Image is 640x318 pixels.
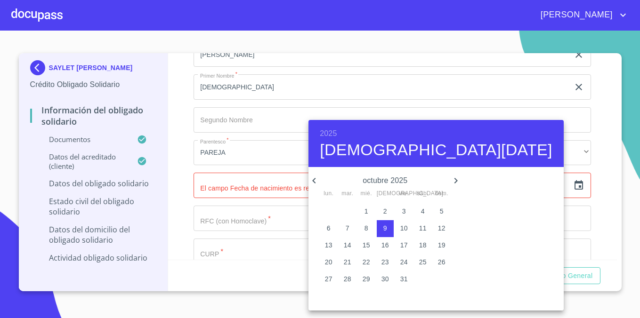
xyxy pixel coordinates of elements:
button: 29 [358,271,375,288]
button: 2025 [320,127,337,140]
span: lun. [320,189,337,199]
button: [DEMOGRAPHIC_DATA][DATE] [320,140,552,160]
p: 16 [381,240,389,250]
p: 1 [365,207,368,216]
p: 23 [381,257,389,267]
button: 27 [320,271,337,288]
button: 5 [433,203,450,220]
p: 17 [400,240,408,250]
button: 25 [414,254,431,271]
button: 23 [377,254,394,271]
button: 21 [339,254,356,271]
span: dom. [433,189,450,199]
p: 15 [363,240,370,250]
button: 13 [320,237,337,254]
button: 4 [414,203,431,220]
button: 17 [396,237,413,254]
span: mié. [358,189,375,199]
span: mar. [339,189,356,199]
p: 7 [346,223,349,233]
p: 2 [383,207,387,216]
p: octubre 2025 [320,175,450,186]
button: 31 [396,271,413,288]
p: 21 [344,257,351,267]
p: 5 [440,207,444,216]
button: 14 [339,237,356,254]
button: 10 [396,220,413,237]
p: 27 [325,274,332,284]
button: 16 [377,237,394,254]
span: [DEMOGRAPHIC_DATA]. [377,189,394,199]
p: 22 [363,257,370,267]
p: 31 [400,274,408,284]
p: 3 [402,207,406,216]
button: 22 [358,254,375,271]
button: 18 [414,237,431,254]
p: 30 [381,274,389,284]
button: 19 [433,237,450,254]
p: 12 [438,223,446,233]
p: 20 [325,257,332,267]
button: 3 [396,203,413,220]
button: 20 [320,254,337,271]
span: vie. [396,189,413,199]
p: 14 [344,240,351,250]
button: 11 [414,220,431,237]
p: 10 [400,223,408,233]
button: 15 [358,237,375,254]
p: 11 [419,223,427,233]
p: 24 [400,257,408,267]
p: 29 [363,274,370,284]
p: 26 [438,257,446,267]
button: 9 [377,220,394,237]
p: 6 [327,223,331,233]
p: 8 [365,223,368,233]
span: sáb. [414,189,431,199]
button: 12 [433,220,450,237]
button: 7 [339,220,356,237]
p: 19 [438,240,446,250]
p: 4 [421,207,425,216]
button: 8 [358,220,375,237]
button: 30 [377,271,394,288]
button: 2 [377,203,394,220]
button: 28 [339,271,356,288]
button: 26 [433,254,450,271]
p: 25 [419,257,427,267]
p: 13 [325,240,332,250]
button: 24 [396,254,413,271]
button: 1 [358,203,375,220]
button: 6 [320,220,337,237]
p: 9 [383,223,387,233]
p: 18 [419,240,427,250]
p: 28 [344,274,351,284]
